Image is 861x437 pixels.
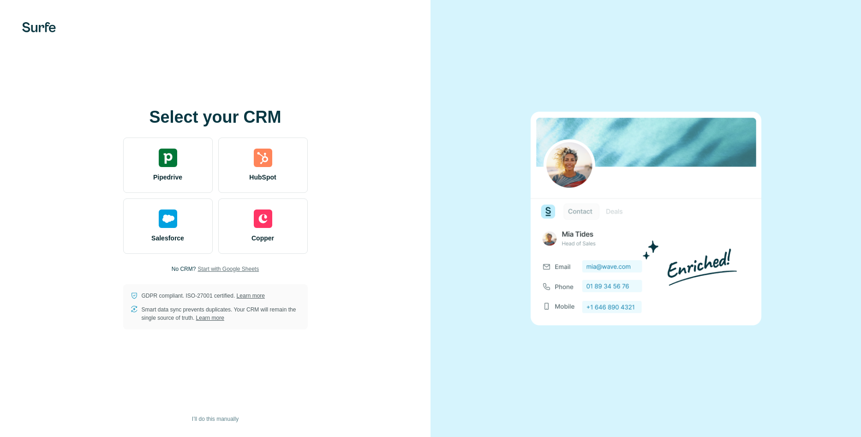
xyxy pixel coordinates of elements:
[153,173,182,182] span: Pipedrive
[237,293,265,299] a: Learn more
[123,108,308,126] h1: Select your CRM
[196,315,224,321] a: Learn more
[251,233,274,243] span: Copper
[192,415,239,423] span: I’ll do this manually
[142,305,300,322] p: Smart data sync prevents duplicates. Your CRM will remain the single source of truth.
[22,22,56,32] img: Surfe's logo
[531,112,761,325] img: none image
[159,149,177,167] img: pipedrive's logo
[151,233,184,243] span: Salesforce
[249,173,276,182] span: HubSpot
[172,265,196,273] p: No CRM?
[159,210,177,228] img: salesforce's logo
[142,292,265,300] p: GDPR compliant. ISO-27001 certified.
[185,412,245,426] button: I’ll do this manually
[254,149,272,167] img: hubspot's logo
[254,210,272,228] img: copper's logo
[197,265,259,273] button: Start with Google Sheets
